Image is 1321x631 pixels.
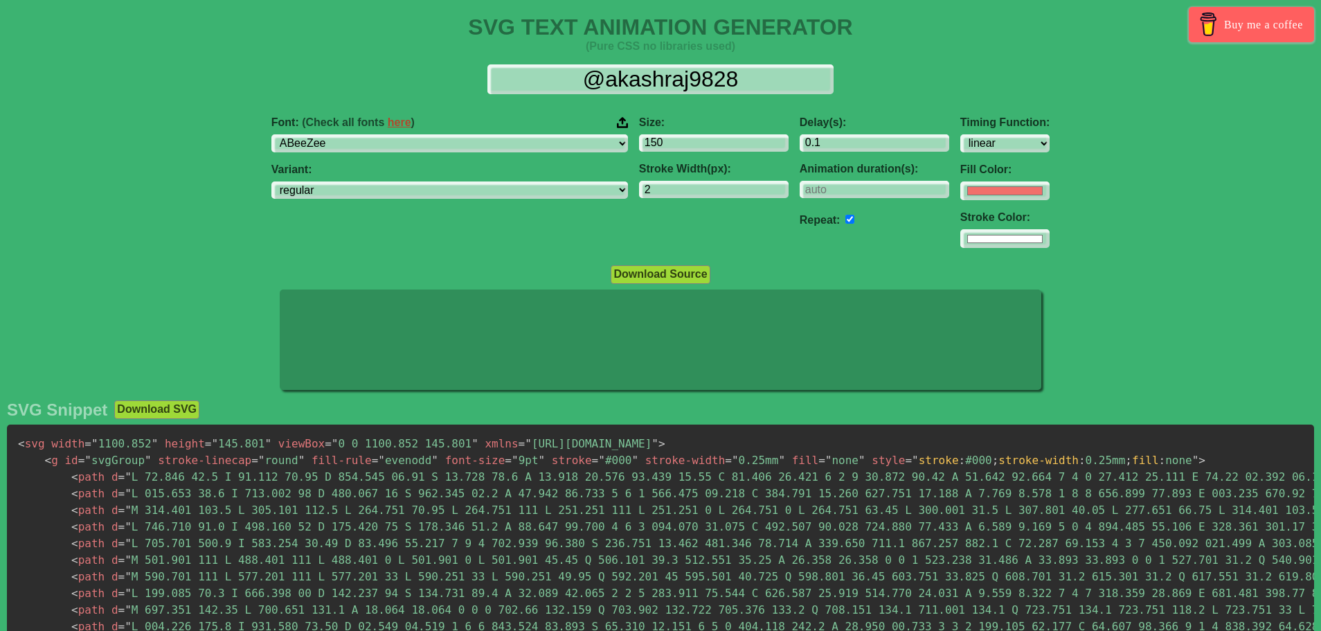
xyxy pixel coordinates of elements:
span: < [45,454,52,467]
span: fill [792,454,819,467]
span: " [152,437,159,450]
span: = [725,454,732,467]
span: stroke [919,454,959,467]
span: =" [905,454,918,467]
span: d [111,553,118,567]
span: < [71,587,78,600]
span: " [125,504,132,517]
span: = [118,470,125,483]
span: " [1192,454,1199,467]
span: = [372,454,379,467]
span: " [84,454,91,467]
input: auto [845,215,854,224]
span: (Check all fonts ) [302,116,415,128]
span: " [471,437,478,450]
a: Buy me a coffee [1189,7,1314,42]
span: stroke-linecap [158,454,251,467]
span: path [71,570,105,583]
span: fill-rule [312,454,372,467]
span: 1100.852 [84,437,158,450]
span: none [818,454,865,467]
span: 0 0 1100.852 145.801 [325,437,478,450]
span: < [71,570,78,583]
span: path [71,487,105,500]
span: ; [1125,454,1132,467]
span: svg [18,437,45,450]
input: 0.1s [800,134,949,152]
label: Fill Color: [960,163,1050,176]
span: Buy me a coffee [1224,12,1303,37]
span: " [125,537,132,550]
label: Delay(s): [800,116,949,129]
span: < [71,537,78,550]
a: here [388,116,411,128]
span: = [118,603,125,616]
span: " [512,454,519,467]
span: stroke-width [645,454,726,467]
span: < [71,487,78,500]
span: d [111,570,118,583]
span: " [145,454,152,467]
span: < [18,437,25,450]
span: " [211,437,218,450]
span: d [111,470,118,483]
span: height [165,437,205,450]
span: [URL][DOMAIN_NAME] [519,437,658,450]
input: 2px [639,181,789,198]
span: fill [1132,454,1159,467]
span: = [118,553,125,567]
span: width [51,437,84,450]
span: " [125,470,132,483]
span: 0.25mm [725,454,785,467]
span: d [111,537,118,550]
span: " [125,553,132,567]
span: evenodd [372,454,438,467]
span: : [959,454,966,467]
span: path [71,603,105,616]
label: Stroke Color: [960,211,1050,224]
span: = [519,437,525,450]
span: = [592,454,599,467]
span: < [71,504,78,517]
input: Input Text Here [487,64,834,94]
button: Download SVG [114,400,199,418]
img: Upload your font [617,116,628,129]
span: " [431,454,438,467]
span: " [332,437,339,450]
span: = [118,570,125,583]
span: #000 0.25mm none [919,454,1192,467]
span: " [539,454,546,467]
span: < [71,520,78,533]
label: Timing Function: [960,116,1050,129]
span: d [111,603,118,616]
span: > [658,437,665,450]
span: = [325,437,332,450]
h2: SVG Snippet [7,400,107,420]
span: > [1198,454,1205,467]
span: = [205,437,212,450]
span: style [872,454,905,467]
span: : [1079,454,1086,467]
label: Size: [639,116,789,129]
span: " [378,454,385,467]
input: auto [800,181,949,198]
span: " [91,437,98,450]
span: = [118,487,125,500]
span: = [818,454,825,467]
span: " [265,437,272,450]
span: Font: [271,116,415,129]
span: " [732,454,739,467]
span: 145.801 [205,437,271,450]
span: : [1159,454,1166,467]
label: Variant: [271,163,628,176]
img: Buy me a coffee [1196,12,1221,36]
span: " [125,487,132,500]
span: " [125,570,132,583]
span: ; [992,454,999,467]
span: = [118,520,125,533]
span: path [71,537,105,550]
span: viewBox [278,437,325,450]
span: = [505,454,512,467]
span: xmlns [485,437,518,450]
span: stroke-width [998,454,1079,467]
